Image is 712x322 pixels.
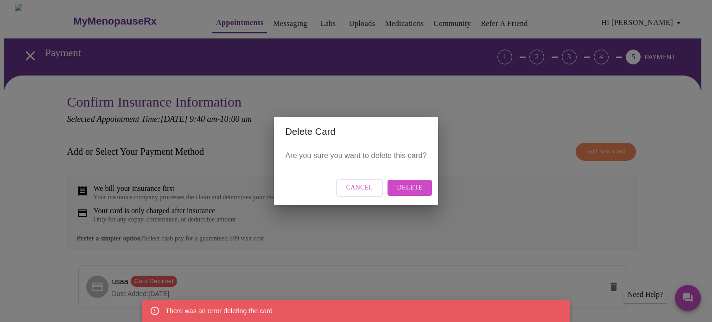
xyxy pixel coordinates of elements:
[336,179,383,197] button: Cancel
[388,180,432,196] button: Delete
[285,124,426,139] h2: Delete Card
[285,150,426,161] p: Are you sure you want to delete this card?
[397,182,422,194] span: Delete
[165,303,273,319] div: There was an error deleting the card
[346,182,373,194] span: Cancel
